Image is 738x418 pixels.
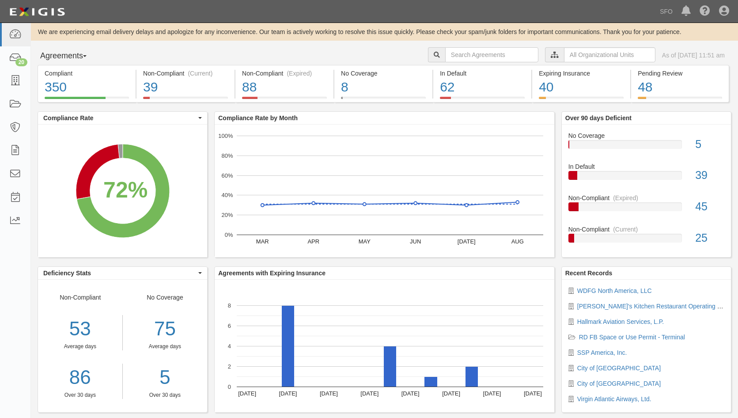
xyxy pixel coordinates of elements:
[562,225,731,234] div: Non-Compliant
[38,315,122,343] div: 53
[689,230,731,246] div: 25
[655,3,677,20] a: SFO
[511,238,524,245] text: AUG
[577,287,652,294] a: WDFG North America, LLC
[458,238,476,245] text: [DATE]
[7,4,68,20] img: logo-5460c22ac91f19d4615b14bd174203de0afe785f0fc80cf4dbbc73dc1793850b.png
[410,238,421,245] text: JUN
[38,97,136,104] a: Compliant350
[45,78,129,97] div: 350
[129,364,201,391] a: 5
[442,390,460,397] text: [DATE]
[228,363,231,370] text: 2
[43,269,196,277] span: Deficiency Stats
[689,199,731,215] div: 45
[279,390,297,397] text: [DATE]
[568,194,724,225] a: Non-Compliant(Expired)45
[689,137,731,152] div: 5
[613,194,638,202] div: (Expired)
[129,343,201,350] div: Average days
[228,384,231,390] text: 0
[238,390,256,397] text: [DATE]
[565,270,613,277] b: Recent Records
[38,125,207,257] svg: A chart.
[568,162,724,194] a: In Default39
[215,125,554,257] svg: A chart.
[123,293,208,399] div: No Coverage
[539,69,624,78] div: Expiring Insurance
[43,114,196,122] span: Compliance Rate
[445,47,538,62] input: Search Agreements
[631,97,729,104] a: Pending Review48
[568,225,724,250] a: Non-Compliant(Current)25
[38,47,104,65] button: Agreements
[225,232,233,238] text: 0%
[562,131,731,140] div: No Coverage
[235,97,333,104] a: Non-Compliant(Expired)88
[577,365,661,372] a: City of [GEOGRAPHIC_DATA]
[222,172,233,179] text: 60%
[577,380,661,387] a: City of [GEOGRAPHIC_DATA]
[532,97,630,104] a: Expiring Insurance40
[45,69,129,78] div: Compliant
[129,391,201,399] div: Over 30 days
[287,69,312,78] div: (Expired)
[662,51,725,60] div: As of [DATE] 11:51 am
[218,114,298,122] b: Compliance Rate by Month
[222,192,233,198] text: 40%
[564,47,655,62] input: All Organizational Units
[228,323,231,329] text: 6
[341,78,426,97] div: 8
[188,69,212,78] div: (Current)
[103,175,148,206] div: 72%
[613,225,638,234] div: (Current)
[577,395,651,403] a: Virgin Atlantic Airways, Ltd.
[700,6,710,17] i: Help Center - Complianz
[562,194,731,202] div: Non-Compliant
[31,27,738,36] div: We are experiencing email delivery delays and apologize for any inconvenience. Our team is active...
[136,97,235,104] a: Non-Compliant(Current)39
[242,78,327,97] div: 88
[38,293,123,399] div: Non-Compliant
[38,391,122,399] div: Over 30 days
[359,238,371,245] text: MAY
[568,131,724,163] a: No Coverage5
[565,114,632,122] b: Over 90 days Deficient
[577,318,664,325] a: Hallmark Aviation Services, L.P.
[38,343,122,350] div: Average days
[401,390,420,397] text: [DATE]
[579,334,685,341] a: RD FB Space or Use Permit - Terminal
[562,162,731,171] div: In Default
[222,212,233,218] text: 20%
[638,78,722,97] div: 48
[440,78,525,97] div: 62
[483,390,501,397] text: [DATE]
[638,69,722,78] div: Pending Review
[256,238,269,245] text: MAR
[242,69,327,78] div: Non-Compliant (Expired)
[215,280,554,412] svg: A chart.
[15,58,27,66] div: 20
[143,69,228,78] div: Non-Compliant (Current)
[222,152,233,159] text: 80%
[228,343,231,350] text: 4
[334,97,432,104] a: No Coverage8
[433,97,531,104] a: In Default62
[38,112,207,124] button: Compliance Rate
[308,238,320,245] text: APR
[228,302,231,309] text: 8
[689,167,731,183] div: 39
[361,390,379,397] text: [DATE]
[219,133,234,139] text: 100%
[440,69,525,78] div: In Default
[341,69,426,78] div: No Coverage
[129,315,201,343] div: 75
[320,390,338,397] text: [DATE]
[143,78,228,97] div: 39
[524,390,542,397] text: [DATE]
[218,270,325,277] b: Agreements with Expiring Insurance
